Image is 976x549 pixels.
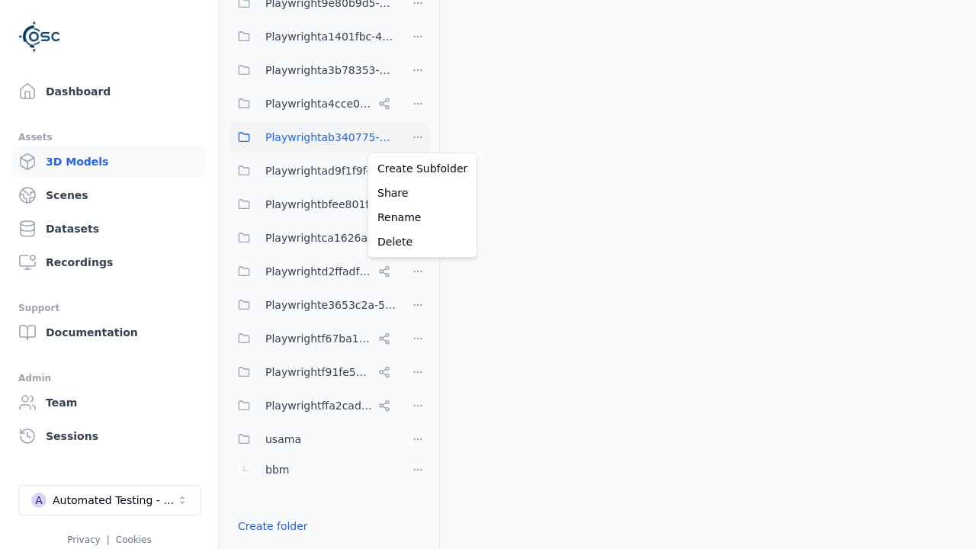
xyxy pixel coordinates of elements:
[371,230,474,254] a: Delete
[371,181,474,205] a: Share
[371,205,474,230] a: Rename
[371,156,474,181] a: Create Subfolder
